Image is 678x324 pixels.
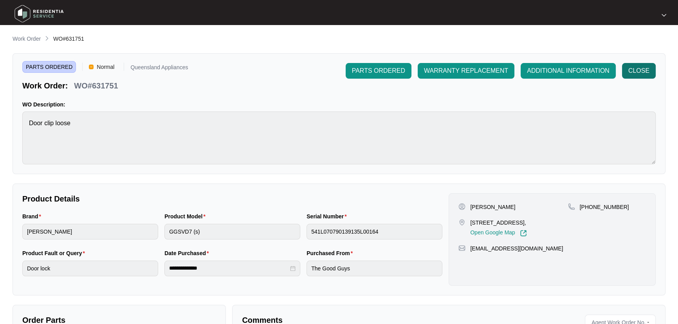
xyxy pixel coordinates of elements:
[22,112,656,164] textarea: Door clip loose
[346,63,411,79] button: PARTS ORDERED
[622,63,656,79] button: CLOSE
[470,219,527,227] p: [STREET_ADDRESS],
[307,261,442,276] input: Purchased From
[12,2,67,25] img: residentia service logo
[568,203,575,210] img: map-pin
[164,212,209,220] label: Product Model
[470,245,563,252] p: [EMAIL_ADDRESS][DOMAIN_NAME]
[22,261,158,276] input: Product Fault or Query
[130,65,188,73] p: Queensland Appliances
[22,80,68,91] p: Work Order:
[628,66,649,76] span: CLOSE
[11,35,42,43] a: Work Order
[13,35,41,43] p: Work Order
[44,35,50,41] img: chevron-right
[22,101,656,108] p: WO Description:
[22,193,442,204] p: Product Details
[458,219,465,226] img: map-pin
[580,203,629,211] p: [PHONE_NUMBER]
[22,61,76,73] span: PARTS ORDERED
[169,264,289,272] input: Date Purchased
[307,224,442,239] input: Serial Number
[22,212,44,220] label: Brand
[470,203,515,211] p: [PERSON_NAME]
[352,66,405,76] span: PARTS ORDERED
[458,203,465,210] img: user-pin
[527,66,609,76] span: ADDITIONAL INFORMATION
[418,63,514,79] button: WARRANTY REPLACEMENT
[22,249,88,257] label: Product Fault or Query
[53,36,84,42] span: WO#631751
[22,224,158,239] input: Brand
[520,230,527,237] img: Link-External
[164,249,212,257] label: Date Purchased
[94,61,117,73] span: Normal
[89,65,94,69] img: Vercel Logo
[307,249,356,257] label: Purchased From
[521,63,616,79] button: ADDITIONAL INFORMATION
[74,80,118,91] p: WO#631751
[424,66,508,76] span: WARRANTY REPLACEMENT
[164,224,300,239] input: Product Model
[470,230,527,237] a: Open Google Map
[307,212,350,220] label: Serial Number
[662,13,666,17] img: dropdown arrow
[458,245,465,252] img: map-pin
